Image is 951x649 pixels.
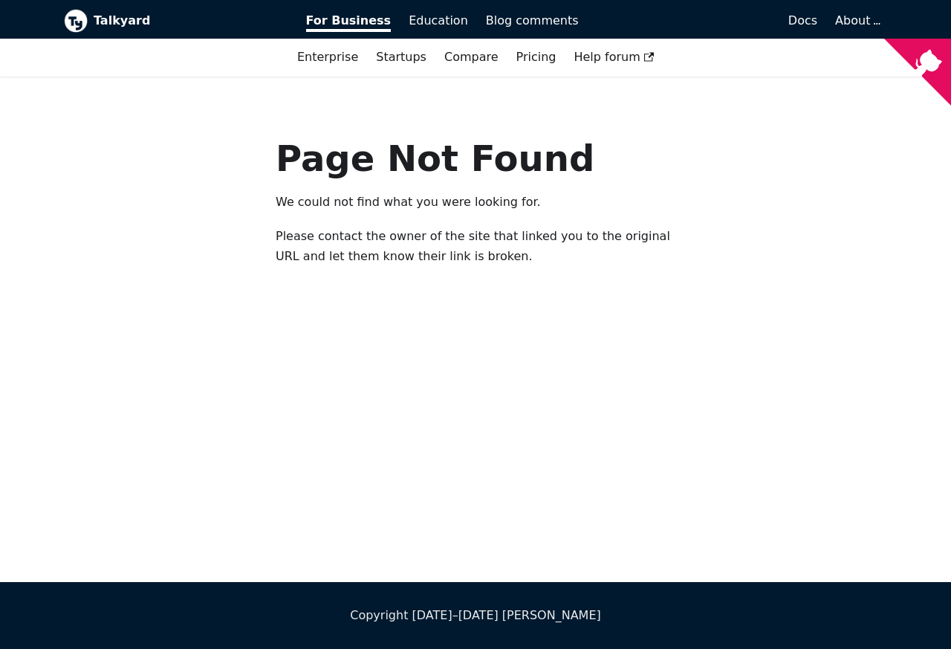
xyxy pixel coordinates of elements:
[486,13,579,28] span: Blog comments
[400,8,477,33] a: Education
[306,13,392,32] span: For Business
[835,13,878,28] a: About
[288,45,367,70] a: Enterprise
[477,8,588,33] a: Blog comments
[276,193,675,212] p: We could not find what you were looking for.
[276,227,675,266] p: Please contact the owner of the site that linked you to the original URL and let them know their ...
[588,8,827,33] a: Docs
[409,13,468,28] span: Education
[367,45,435,70] a: Startups
[64,9,88,33] img: Talkyard logo
[297,8,400,33] a: For Business
[64,9,285,33] a: Talkyard logoTalkyard
[64,606,887,625] div: Copyright [DATE]–[DATE] [PERSON_NAME]
[574,50,654,64] span: Help forum
[565,45,663,70] a: Help forum
[444,50,499,64] a: Compare
[507,45,565,70] a: Pricing
[94,11,285,30] b: Talkyard
[788,13,817,28] span: Docs
[276,136,675,181] h1: Page Not Found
